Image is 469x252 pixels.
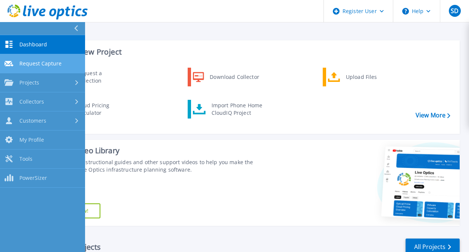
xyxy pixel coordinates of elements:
div: Find tutorials, instructional guides and other support videos to help you make the most of your L... [44,159,264,173]
span: Tools [19,156,32,162]
div: Request a Collection [73,70,127,84]
div: Download Collector [206,70,262,84]
div: Support Video Library [44,146,264,156]
div: Upload Files [342,70,397,84]
div: Import Phone Home CloudIQ Project [208,102,266,117]
a: Upload Files [323,68,399,86]
div: Cloud Pricing Calculator [72,102,127,117]
a: View More [416,112,450,119]
span: Dashboard [19,41,47,48]
span: Customers [19,117,46,124]
span: Projects [19,79,39,86]
a: Download Collector [188,68,264,86]
span: SD [451,8,459,14]
a: Cloud Pricing Calculator [53,100,129,119]
h3: Start a New Project [53,48,450,56]
span: PowerSizer [19,175,47,181]
span: Request Capture [19,60,62,67]
span: Collectors [19,98,44,105]
a: Request a Collection [53,68,129,86]
span: My Profile [19,136,44,143]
